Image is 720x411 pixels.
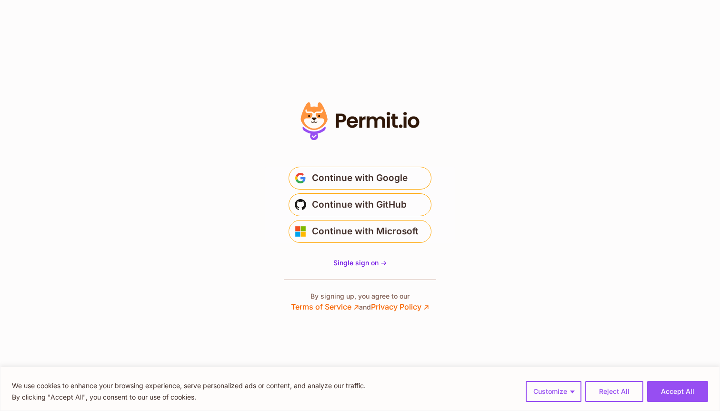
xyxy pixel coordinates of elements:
[312,224,419,239] span: Continue with Microsoft
[12,391,366,403] p: By clicking "Accept All", you consent to our use of cookies.
[289,220,431,243] button: Continue with Microsoft
[647,381,708,402] button: Accept All
[371,302,429,311] a: Privacy Policy ↗
[312,197,407,212] span: Continue with GitHub
[312,170,408,186] span: Continue with Google
[12,380,366,391] p: We use cookies to enhance your browsing experience, serve personalized ads or content, and analyz...
[585,381,643,402] button: Reject All
[289,167,431,190] button: Continue with Google
[526,381,581,402] button: Customize
[291,302,359,311] a: Terms of Service ↗
[333,258,387,268] a: Single sign on ->
[333,259,387,267] span: Single sign on ->
[289,193,431,216] button: Continue with GitHub
[291,291,429,312] p: By signing up, you agree to our and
